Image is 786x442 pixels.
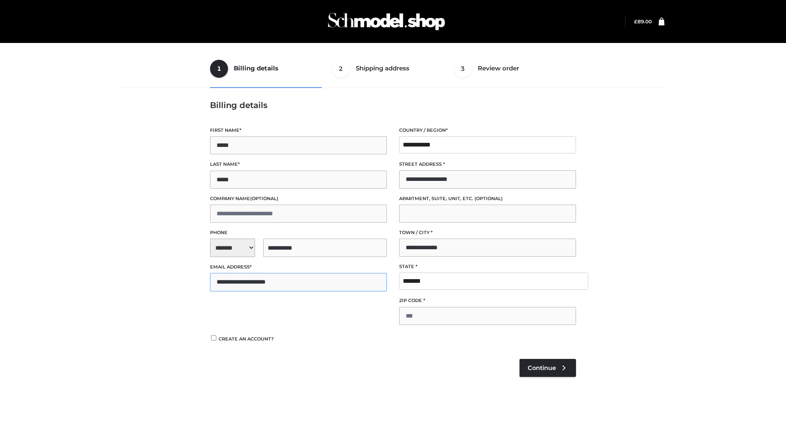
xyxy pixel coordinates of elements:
label: State [399,263,576,271]
input: Create an account? [210,335,217,341]
img: Schmodel Admin 964 [325,5,448,38]
span: Create an account? [219,336,274,342]
label: Street address [399,160,576,168]
label: Town / City [399,229,576,237]
a: Continue [519,359,576,377]
a: £89.00 [634,18,652,25]
bdi: 89.00 [634,18,652,25]
span: (optional) [250,196,278,201]
label: Country / Region [399,126,576,134]
span: £ [634,18,637,25]
label: Company name [210,195,387,203]
label: ZIP Code [399,297,576,304]
span: Continue [528,364,556,372]
label: Phone [210,229,387,237]
label: Apartment, suite, unit, etc. [399,195,576,203]
label: Last name [210,160,387,168]
span: (optional) [474,196,503,201]
label: Email address [210,263,387,271]
h3: Billing details [210,100,576,110]
label: First name [210,126,387,134]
